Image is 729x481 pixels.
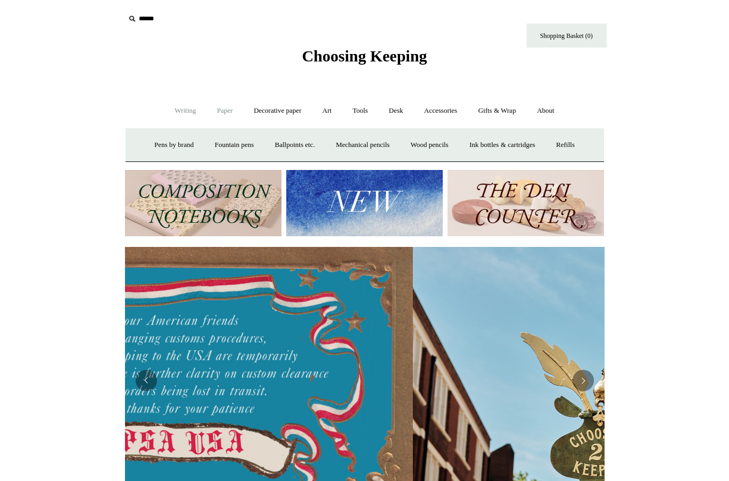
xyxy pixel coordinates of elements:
[145,131,203,159] a: Pens by brand
[401,131,458,159] a: Wood pencils
[546,131,584,159] a: Refills
[205,131,263,159] a: Fountain pens
[527,24,607,48] a: Shopping Basket (0)
[207,97,242,125] a: Paper
[468,97,526,125] a: Gifts & Wrap
[165,97,206,125] a: Writing
[326,131,399,159] a: Mechanical pencils
[460,131,545,159] a: Ink bottles & cartridges
[414,97,467,125] a: Accessories
[265,131,325,159] a: Ballpoints etc.
[286,170,443,237] img: New.jpg__PID:f73bdf93-380a-4a35-bcfe-7823039498e1
[302,47,427,65] span: Choosing Keeping
[313,97,341,125] a: Art
[125,170,281,237] img: 202302 Composition ledgers.jpg__PID:69722ee6-fa44-49dd-a067-31375e5d54ec
[244,97,311,125] a: Decorative paper
[379,97,413,125] a: Desk
[343,97,378,125] a: Tools
[136,370,157,391] button: Previous
[573,370,594,391] button: Next
[448,170,604,237] img: The Deli Counter
[302,56,427,63] a: Choosing Keeping
[527,97,564,125] a: About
